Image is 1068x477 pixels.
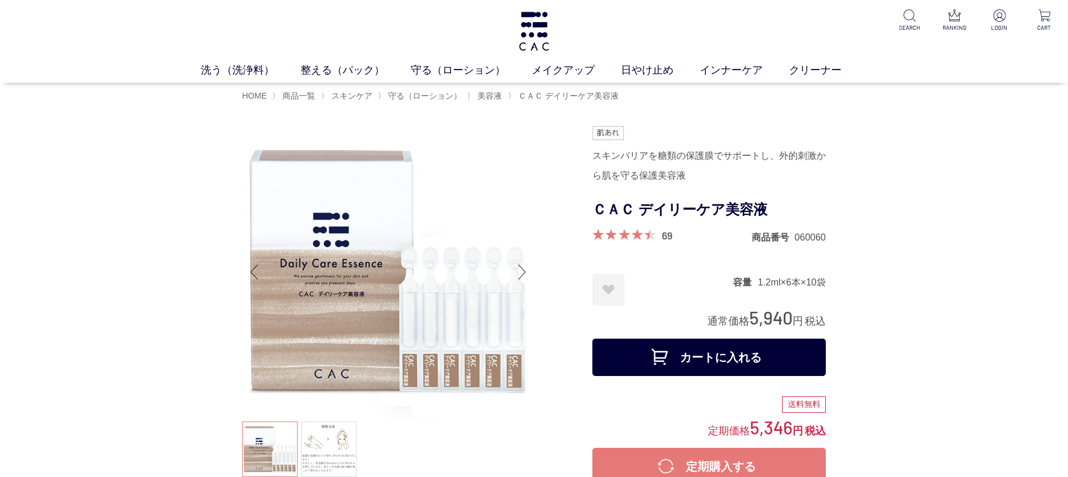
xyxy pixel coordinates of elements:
span: 円 [793,425,803,437]
li: 〉 [321,90,375,102]
dt: 容量 [733,276,758,288]
a: 69 [662,229,672,242]
a: CART [1030,9,1059,32]
div: Previous slide [242,249,266,295]
span: ＣＡＣ デイリーケア美容液 [518,91,619,100]
span: 5,346 [750,416,793,438]
img: 肌あれ [592,126,624,140]
span: 守る（ローション） [388,91,462,100]
a: お気に入りに登録する [592,274,624,306]
a: 商品一覧 [280,91,315,100]
dt: 商品番号 [752,231,795,243]
div: Next slide [511,249,534,295]
div: 送料無料 [782,396,826,413]
a: 洗う（洗浄料） [201,62,301,78]
span: 商品一覧 [282,91,315,100]
img: logo [517,12,552,51]
li: 〉 [467,90,505,102]
a: LOGIN [985,9,1014,32]
p: CART [1030,23,1059,32]
a: 美容液 [475,91,502,100]
li: 〉 [508,90,622,102]
span: 税込 [805,315,826,327]
li: 〉 [272,90,318,102]
a: RANKING [940,9,969,32]
button: カートに入れる [592,339,826,376]
img: ＣＡＣ デイリーケア美容液 [242,126,534,418]
span: 税込 [805,425,826,437]
span: 円 [793,315,803,327]
span: 通常価格 [707,315,749,327]
span: 定期価格 [708,424,750,437]
a: 日やけ止め [621,62,700,78]
p: SEARCH [895,23,924,32]
a: HOME [242,91,267,100]
li: 〉 [378,90,465,102]
p: RANKING [940,23,969,32]
a: メイクアップ [532,62,621,78]
a: 守る（ローション） [386,91,462,100]
span: 美容液 [477,91,502,100]
h1: ＣＡＣ デイリーケア美容液 [592,197,826,223]
a: 整える（パック） [301,62,411,78]
dd: 1.2ml×6本×10袋 [758,276,826,288]
a: クリーナー [789,62,868,78]
a: SEARCH [895,9,924,32]
dd: 060060 [795,231,826,243]
div: スキンバリアを糖類の保護膜でサポートし、外的刺激から肌を守る保護美容液 [592,146,826,186]
a: ＣＡＣ デイリーケア美容液 [516,91,619,100]
a: スキンケア [329,91,372,100]
span: 5,940 [749,307,793,328]
a: インナーケア [700,62,789,78]
span: スキンケア [331,91,372,100]
a: 守る（ローション） [411,62,532,78]
p: LOGIN [985,23,1014,32]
